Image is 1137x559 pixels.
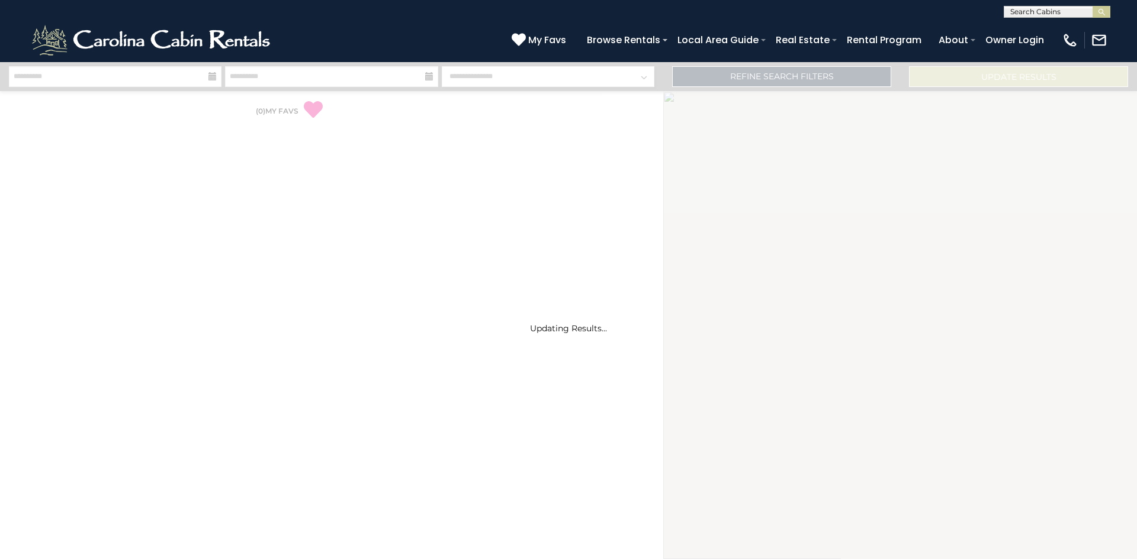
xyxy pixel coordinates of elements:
a: Browse Rentals [581,30,666,50]
span: My Favs [528,33,566,47]
a: Local Area Guide [672,30,765,50]
img: White-1-2.png [30,22,275,58]
img: mail-regular-white.png [1091,32,1107,49]
a: My Favs [512,33,569,48]
a: Rental Program [841,30,927,50]
a: Real Estate [770,30,836,50]
a: Owner Login [979,30,1050,50]
img: phone-regular-white.png [1062,32,1078,49]
a: About [933,30,974,50]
